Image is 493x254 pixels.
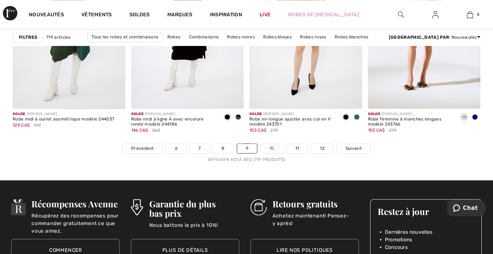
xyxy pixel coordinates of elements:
[368,117,453,127] div: Robe féminine à manches longues modèle 243766
[213,144,233,153] a: 8
[129,12,150,19] a: Soldes
[223,32,258,42] a: Robes noires
[296,32,330,42] a: Robes roses
[81,12,112,19] a: Vêtements
[477,11,479,18] span: 4
[249,112,262,116] span: Solde
[261,144,283,153] a: 10
[166,144,186,153] a: 6
[123,144,163,153] a: Précédent
[164,32,184,42] a: Robes
[13,112,25,116] span: Solde
[131,111,217,117] div: [PERSON_NAME]
[249,111,335,117] div: [PERSON_NAME]
[13,123,30,128] span: 129 CA$
[311,144,333,153] a: 12
[351,111,362,123] div: Twilight
[185,32,223,42] a: Combinaisons
[46,34,71,41] span: 719 articles
[459,111,470,123] div: Nude
[389,35,449,40] strong: [GEOGRAPHIC_DATA] par
[131,145,154,152] span: Précédent
[233,111,244,123] div: Black/iguana
[337,144,370,153] a: Suivant
[167,12,193,19] a: Marques
[385,236,412,244] span: Promotions
[13,156,480,163] div: Afficher 401 à 450 (719 produits)
[260,32,295,42] a: Robes bleues
[31,212,120,227] p: Récupérez des recompenses pour commander gratuitement ce que vous aimez.
[29,12,64,19] a: Nouveautés
[346,145,362,152] span: Suivant
[87,32,162,42] a: Tous les robes et combinaisons
[470,111,480,123] div: Navy Blue
[250,199,267,215] img: Retours gratuits
[378,207,474,216] h3: Restez à jour
[171,42,229,51] a: Robes [PERSON_NAME]
[19,34,37,41] strong: Filtres
[13,117,114,122] div: Robe midi à ourlet asymétrique modèle 244037
[368,112,381,116] span: Solde
[131,112,144,116] span: Solde
[31,199,120,208] h3: Récompenses Avenue
[222,111,233,123] div: Black
[13,111,114,117] div: [PERSON_NAME]
[249,117,335,127] div: Robe mi-longue ajustée avec col en V modèle 243701
[432,10,438,19] img: Mes infos
[190,144,209,153] a: 7
[149,199,239,218] h3: Garantie du plus bas prix
[149,221,239,236] p: Nous battons le prix à 10%!
[340,111,351,123] div: Black
[385,244,408,251] span: Concours
[331,32,372,42] a: Robes blanches
[467,10,473,19] img: Mon panier
[368,128,385,133] span: 153 CA$
[273,212,359,227] p: Achetez maintenant! Pensez-y après!
[34,122,41,128] span: 199
[288,11,359,18] a: Robes de [MEDICAL_DATA]
[270,127,278,134] span: 279
[152,127,160,134] span: 265
[287,144,308,153] a: 11
[398,10,404,19] img: recherche
[3,6,17,20] img: 1ère Avenue
[230,42,288,51] a: Robes [PERSON_NAME]
[249,128,266,133] span: 153 CA$
[237,144,257,153] a: 9
[426,10,444,19] a: Se connecter
[447,200,486,218] iframe: Ouvre un widget dans lequel vous pouvez chatter avec l’un de nos agents
[13,143,480,163] nav: Page navigation
[260,11,271,18] a: Live
[453,10,487,19] a: 4
[385,228,433,236] span: Dernières nouvelles
[11,199,26,215] img: Récompenses Avenue
[210,12,242,19] span: Inspiration
[131,117,217,127] div: Robe midi à ligne A avec encolure ronde modèle 244186
[368,111,453,117] div: [PERSON_NAME]
[389,127,396,134] span: 279
[389,34,480,41] div: : Nouveautés
[131,128,148,133] span: 146 CA$
[273,199,359,208] h3: Retours gratuits
[131,199,143,215] img: Garantie du plus bas prix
